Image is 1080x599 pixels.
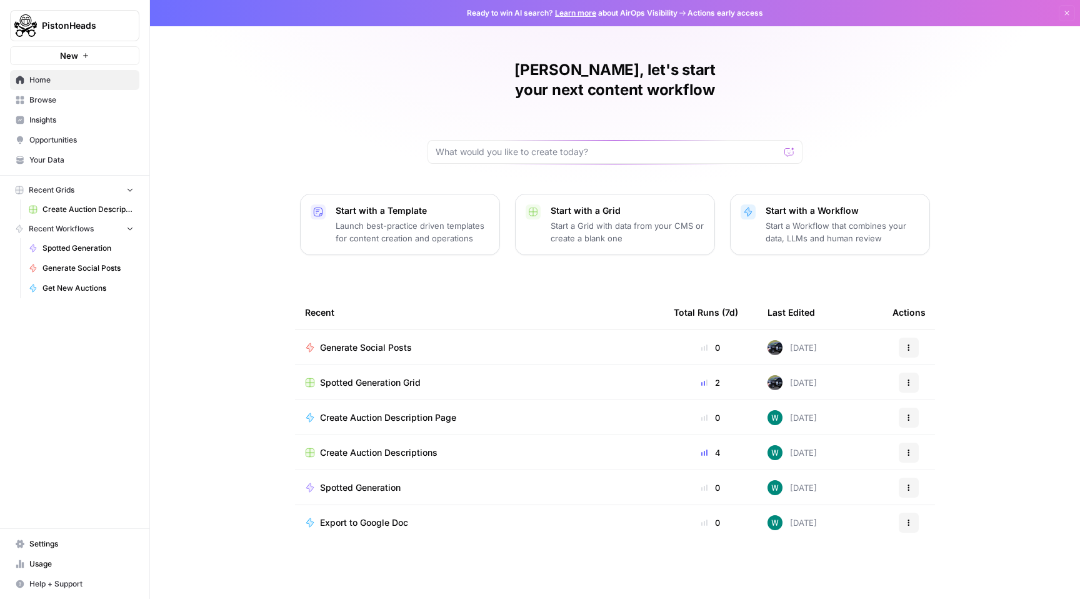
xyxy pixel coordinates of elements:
div: [DATE] [767,515,817,530]
button: Start with a WorkflowStart a Workflow that combines your data, LLMs and human review [730,194,930,255]
button: Recent Workflows [10,219,139,238]
div: [DATE] [767,410,817,425]
span: Insights [29,114,134,126]
div: Total Runs (7d) [674,295,738,330]
a: Spotted Generation [23,238,139,258]
div: 4 [674,446,747,459]
a: Home [10,70,139,90]
button: Start with a GridStart a Grid with data from your CMS or create a blank one [515,194,715,255]
a: Spotted Generation [305,481,654,494]
input: What would you like to create today? [436,146,779,158]
h1: [PERSON_NAME], let's start your next content workflow [427,60,802,100]
p: Start with a Template [336,204,489,217]
div: 0 [674,481,747,494]
a: Create Auction Descriptions [305,446,654,459]
div: [DATE] [767,445,817,460]
span: Generate Social Posts [42,263,134,274]
img: vaiar9hhcrg879pubqop5lsxqhgw [767,445,782,460]
a: Create Auction Descriptions [23,199,139,219]
span: New [60,49,78,62]
span: PistonHeads [42,19,117,32]
p: Start a Workflow that combines your data, LLMs and human review [766,219,919,244]
div: [DATE] [767,375,817,390]
img: v50jy79koy92p6vu4htul1svdnm9 [767,340,782,355]
a: Generate Social Posts [23,258,139,278]
span: Get New Auctions [42,283,134,294]
a: Opportunities [10,130,139,150]
img: vaiar9hhcrg879pubqop5lsxqhgw [767,410,782,425]
a: Insights [10,110,139,130]
a: Create Auction Description Page [305,411,654,424]
span: Spotted Generation [320,481,401,494]
a: Get New Auctions [23,278,139,298]
span: Usage [29,558,134,570]
img: v50jy79koy92p6vu4htul1svdnm9 [767,375,782,390]
img: PistonHeads Logo [14,14,37,37]
button: Help + Support [10,574,139,594]
div: 0 [674,341,747,354]
a: Export to Google Doc [305,516,654,529]
span: Settings [29,538,134,550]
img: vaiar9hhcrg879pubqop5lsxqhgw [767,515,782,530]
span: Spotted Generation [42,243,134,254]
span: Generate Social Posts [320,341,412,354]
a: Your Data [10,150,139,170]
p: Start with a Workflow [766,204,919,217]
span: Your Data [29,154,134,166]
div: Actions [892,295,926,330]
div: 2 [674,376,747,389]
a: Spotted Generation Grid [305,376,654,389]
img: vaiar9hhcrg879pubqop5lsxqhgw [767,480,782,495]
span: Create Auction Descriptions [320,446,437,459]
button: Workspace: PistonHeads [10,10,139,41]
div: 0 [674,411,747,424]
span: Opportunities [29,134,134,146]
a: Settings [10,534,139,554]
div: 0 [674,516,747,529]
span: Export to Google Doc [320,516,408,529]
p: Launch best-practice driven templates for content creation and operations [336,219,489,244]
p: Start a Grid with data from your CMS or create a blank one [551,219,704,244]
span: Recent Workflows [29,223,94,234]
a: Usage [10,554,139,574]
span: Actions early access [687,8,763,19]
button: Recent Grids [10,181,139,199]
div: [DATE] [767,480,817,495]
button: Start with a TemplateLaunch best-practice driven templates for content creation and operations [300,194,500,255]
span: Recent Grids [29,184,74,196]
span: Ready to win AI search? about AirOps Visibility [467,8,677,19]
a: Generate Social Posts [305,341,654,354]
span: Create Auction Description Page [320,411,456,424]
span: Home [29,74,134,86]
span: Create Auction Descriptions [42,204,134,215]
p: Start with a Grid [551,204,704,217]
a: Learn more [555,8,596,18]
button: New [10,46,139,65]
span: Browse [29,94,134,106]
a: Browse [10,90,139,110]
span: Help + Support [29,578,134,590]
div: Last Edited [767,295,815,330]
span: Spotted Generation Grid [320,376,421,389]
div: Recent [305,295,654,330]
div: [DATE] [767,340,817,355]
